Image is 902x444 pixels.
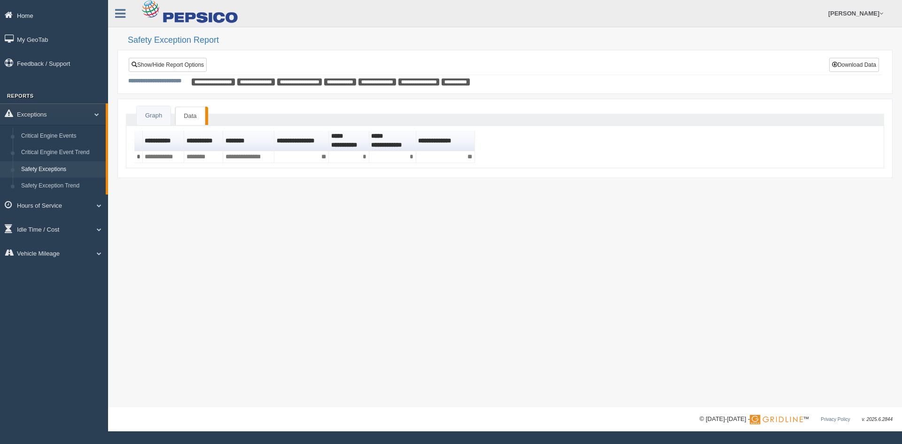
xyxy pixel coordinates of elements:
[129,58,207,72] a: Show/Hide Report Options
[17,161,106,178] a: Safety Exceptions
[137,106,171,125] a: Graph
[17,178,106,195] a: Safety Exception Trend
[143,131,185,151] th: Sort column
[223,131,274,151] th: Sort column
[700,414,893,424] div: © [DATE]-[DATE] - ™
[329,131,369,151] th: Sort column
[274,131,329,151] th: Sort column
[128,36,893,45] h2: Safety Exception Report
[17,144,106,161] a: Critical Engine Event Trend
[175,107,205,125] a: Data
[750,415,803,424] img: Gridline
[369,131,416,151] th: Sort column
[416,131,475,151] th: Sort column
[821,417,850,422] a: Privacy Policy
[862,417,893,422] span: v. 2025.6.2844
[17,128,106,145] a: Critical Engine Events
[184,131,223,151] th: Sort column
[829,58,879,72] button: Download Data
